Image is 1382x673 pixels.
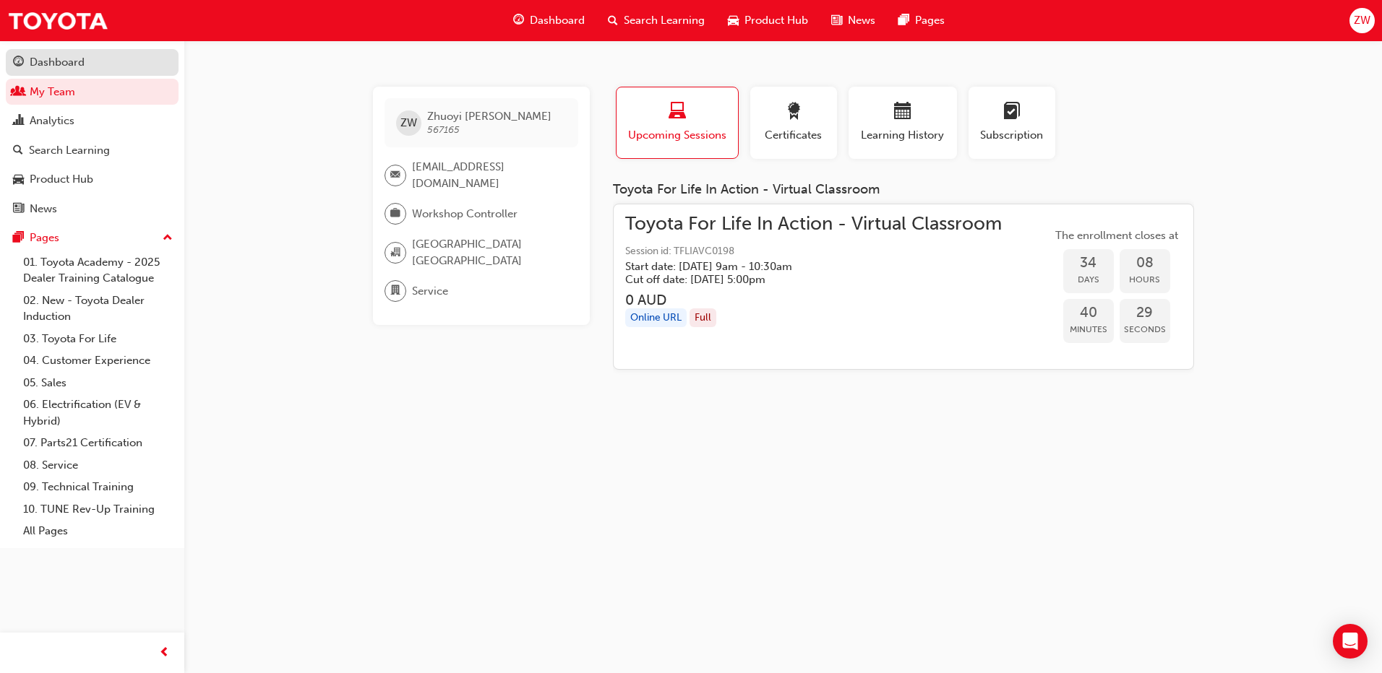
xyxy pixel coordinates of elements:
[412,236,567,269] span: [GEOGRAPHIC_DATA] [GEOGRAPHIC_DATA]
[13,56,24,69] span: guage-icon
[625,243,1002,260] span: Session id: TFLIAVC0198
[6,49,179,76] a: Dashboard
[6,79,179,105] a: My Team
[29,142,110,159] div: Search Learning
[690,308,716,328] div: Full
[412,206,518,222] span: Workshop Controller
[17,498,179,521] a: 10. TUNE Rev-Up Training
[616,87,739,159] button: Upcoming Sessions
[6,225,179,251] button: Pages
[163,229,173,248] span: up-icon
[887,6,956,35] a: pages-iconPages
[1052,227,1182,244] span: The enrollment closes at
[412,283,448,300] span: Service
[17,290,179,328] a: 02. New - Toyota Dealer Induction
[13,203,24,216] span: news-icon
[13,232,24,245] span: pages-icon
[1063,272,1114,288] span: Days
[1349,8,1375,33] button: ZW
[750,87,837,159] button: Certificates
[1120,255,1170,272] span: 08
[1120,321,1170,338] span: Seconds
[625,260,979,273] h5: Start date: [DATE] 9am - 10:30am
[1063,255,1114,272] span: 34
[30,171,93,188] div: Product Hub
[761,127,826,144] span: Certificates
[859,127,946,144] span: Learning History
[13,86,24,99] span: people-icon
[785,103,802,122] span: award-icon
[502,6,596,35] a: guage-iconDashboard
[17,454,179,477] a: 08. Service
[849,87,957,159] button: Learning History
[627,127,727,144] span: Upcoming Sessions
[898,12,909,30] span: pages-icon
[6,196,179,222] a: News
[17,432,179,454] a: 07. Parts21 Certification
[1063,321,1114,338] span: Minutes
[728,12,739,30] span: car-icon
[390,166,400,185] span: email-icon
[13,115,24,128] span: chart-icon
[1354,12,1370,29] span: ZW
[1120,272,1170,288] span: Hours
[6,108,179,134] a: Analytics
[513,12,524,30] span: guage-icon
[820,6,887,35] a: news-iconNews
[530,12,585,29] span: Dashboard
[390,243,400,262] span: organisation-icon
[6,166,179,193] a: Product Hub
[831,12,842,30] span: news-icon
[1333,624,1368,659] div: Open Intercom Messenger
[17,349,179,372] a: 04. Customer Experience
[17,251,179,290] a: 01. Toyota Academy - 2025 Dealer Training Catalogue
[30,113,74,129] div: Analytics
[625,216,1002,233] span: Toyota For Life In Action - Virtual Classroom
[17,476,179,498] a: 09. Technical Training
[625,216,1182,358] a: Toyota For Life In Action - Virtual ClassroomSession id: TFLIAVC0198Start date: [DATE] 9am - 10:3...
[17,328,179,350] a: 03. Toyota For Life
[716,6,820,35] a: car-iconProduct Hub
[848,12,875,29] span: News
[412,159,567,191] span: [EMAIL_ADDRESS][DOMAIN_NAME]
[6,46,179,225] button: DashboardMy TeamAnalyticsSearch LearningProduct HubNews
[17,372,179,394] a: 05. Sales
[17,394,179,432] a: 06. Electrification (EV & Hybrid)
[596,6,716,35] a: search-iconSearch Learning
[1063,305,1114,321] span: 40
[390,282,400,300] span: department-icon
[13,173,24,186] span: car-icon
[915,12,945,29] span: Pages
[30,54,85,71] div: Dashboard
[390,204,400,223] span: briefcase-icon
[894,103,911,122] span: calendar-icon
[625,273,979,286] h5: Cut off date: [DATE] 5:00pm
[1003,103,1021,122] span: learningplan-icon
[30,201,57,217] div: News
[669,103,686,122] span: laptop-icon
[979,127,1044,144] span: Subscription
[744,12,808,29] span: Product Hub
[613,182,1194,198] div: Toyota For Life In Action - Virtual Classroom
[30,230,59,246] div: Pages
[624,12,705,29] span: Search Learning
[608,12,618,30] span: search-icon
[427,110,551,123] span: Zhuoyi [PERSON_NAME]
[7,4,108,37] img: Trak
[17,520,179,542] a: All Pages
[625,292,1002,308] h3: 0 AUD
[400,115,417,131] span: ZW
[6,137,179,164] a: Search Learning
[427,123,460,136] span: 567165
[625,308,687,328] div: Online URL
[969,87,1055,159] button: Subscription
[159,644,170,662] span: prev-icon
[1120,305,1170,321] span: 29
[13,144,23,157] span: search-icon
